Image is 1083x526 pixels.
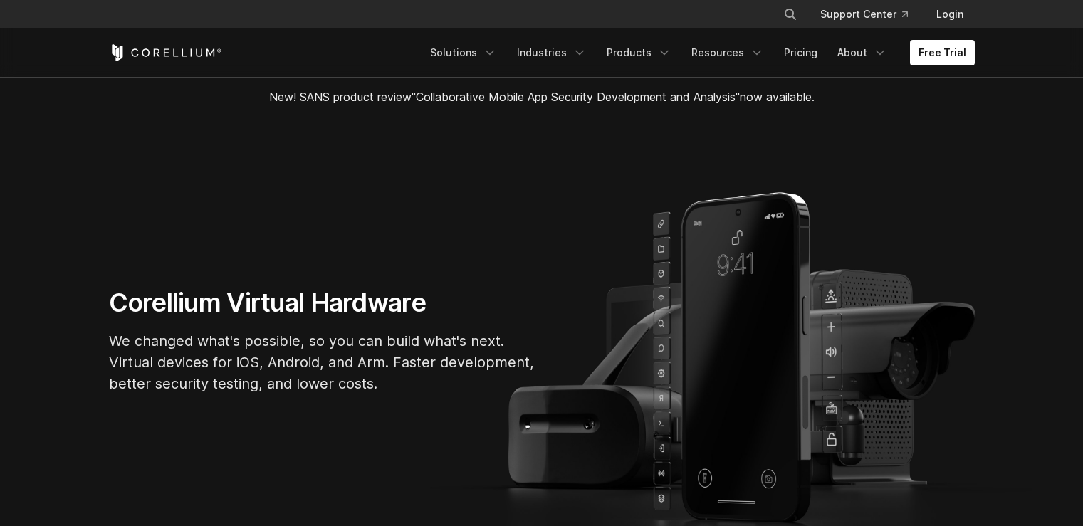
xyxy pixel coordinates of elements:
a: About [829,40,896,65]
a: Free Trial [910,40,975,65]
a: Resources [683,40,773,65]
a: Industries [508,40,595,65]
p: We changed what's possible, so you can build what's next. Virtual devices for iOS, Android, and A... [109,330,536,394]
a: Login [925,1,975,27]
button: Search [778,1,803,27]
a: Corellium Home [109,44,222,61]
a: "Collaborative Mobile App Security Development and Analysis" [412,90,740,104]
h1: Corellium Virtual Hardware [109,287,536,319]
a: Solutions [422,40,506,65]
a: Support Center [809,1,919,27]
a: Products [598,40,680,65]
div: Navigation Menu [422,40,975,65]
div: Navigation Menu [766,1,975,27]
a: Pricing [775,40,826,65]
span: New! SANS product review now available. [269,90,815,104]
